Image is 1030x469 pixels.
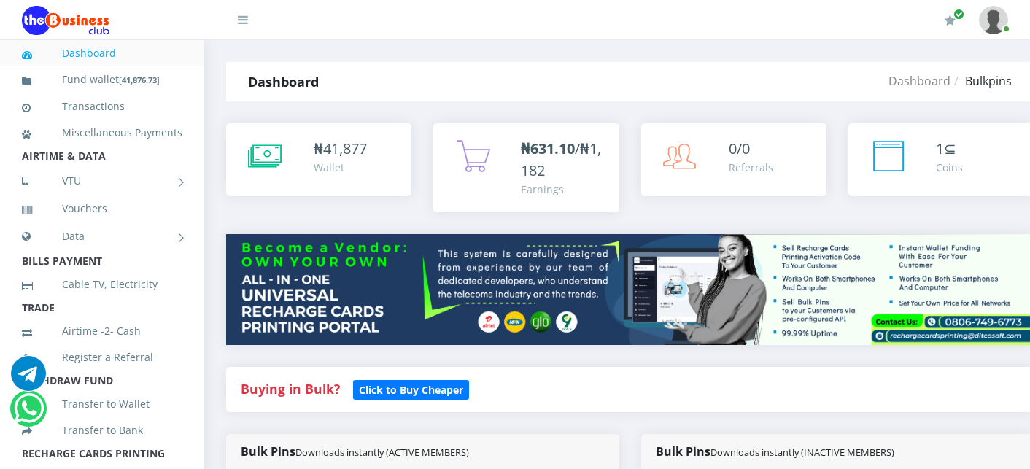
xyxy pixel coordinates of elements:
a: Cable TV, Electricity [22,268,182,301]
div: ⊆ [936,138,963,160]
div: Referrals [729,160,773,175]
span: /₦1,182 [521,139,601,180]
a: ₦631.10/₦1,182 Earnings [433,123,619,212]
div: Wallet [314,160,367,175]
span: 41,877 [323,139,367,158]
strong: Bulk Pins [241,443,469,460]
a: Transfer to Wallet [22,387,182,421]
a: Dashboard [888,73,950,89]
a: Dashboard [22,36,182,70]
a: Register a Referral [22,341,182,374]
small: [ ] [119,74,160,85]
a: Click to Buy Cheaper [353,380,469,398]
b: 41,876.73 [122,74,157,85]
div: ₦ [314,138,367,160]
small: Downloads instantly (ACTIVE MEMBERS) [295,446,469,459]
a: ₦41,877 Wallet [226,123,411,196]
a: Data [22,218,182,255]
a: Airtime -2- Cash [22,314,182,348]
span: Renew/Upgrade Subscription [953,9,964,20]
img: Logo [22,6,109,35]
a: Chat for support [11,367,46,391]
img: User [979,6,1008,34]
a: Vouchers [22,192,182,225]
a: Transactions [22,90,182,123]
span: 0/0 [729,139,750,158]
li: Bulkpins [950,72,1012,90]
b: ₦631.10 [521,139,575,158]
span: 1 [936,139,944,158]
strong: Buying in Bulk? [241,380,340,398]
strong: Bulk Pins [656,443,894,460]
b: Click to Buy Cheaper [359,383,463,397]
a: Fund wallet[41,876.73] [22,63,182,97]
div: Coins [936,160,963,175]
small: Downloads instantly (INACTIVE MEMBERS) [710,446,894,459]
a: 0/0 Referrals [641,123,826,196]
a: Transfer to Bank [22,414,182,447]
div: Earnings [521,182,604,197]
a: VTU [22,163,182,199]
i: Renew/Upgrade Subscription [945,15,956,26]
a: Chat for support [14,402,44,426]
strong: Dashboard [248,73,319,90]
a: Miscellaneous Payments [22,116,182,150]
